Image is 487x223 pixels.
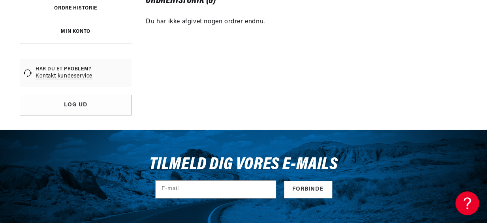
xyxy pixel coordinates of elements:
[149,157,338,172] h3: Tilmeld dig vores e-mails
[284,181,332,198] button: Abonnere
[36,72,92,80] a: Kontakt kundeservice
[20,95,132,115] a: Log ud
[146,17,467,27] p: Du har ikke afgivet nogen ordrer endnu.
[156,181,276,198] input: E-mail
[54,6,97,11] a: ORDRE HISTORIE
[36,66,92,73] div: HAR DU ET PROBLEM?
[61,29,90,34] a: MIN KONTO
